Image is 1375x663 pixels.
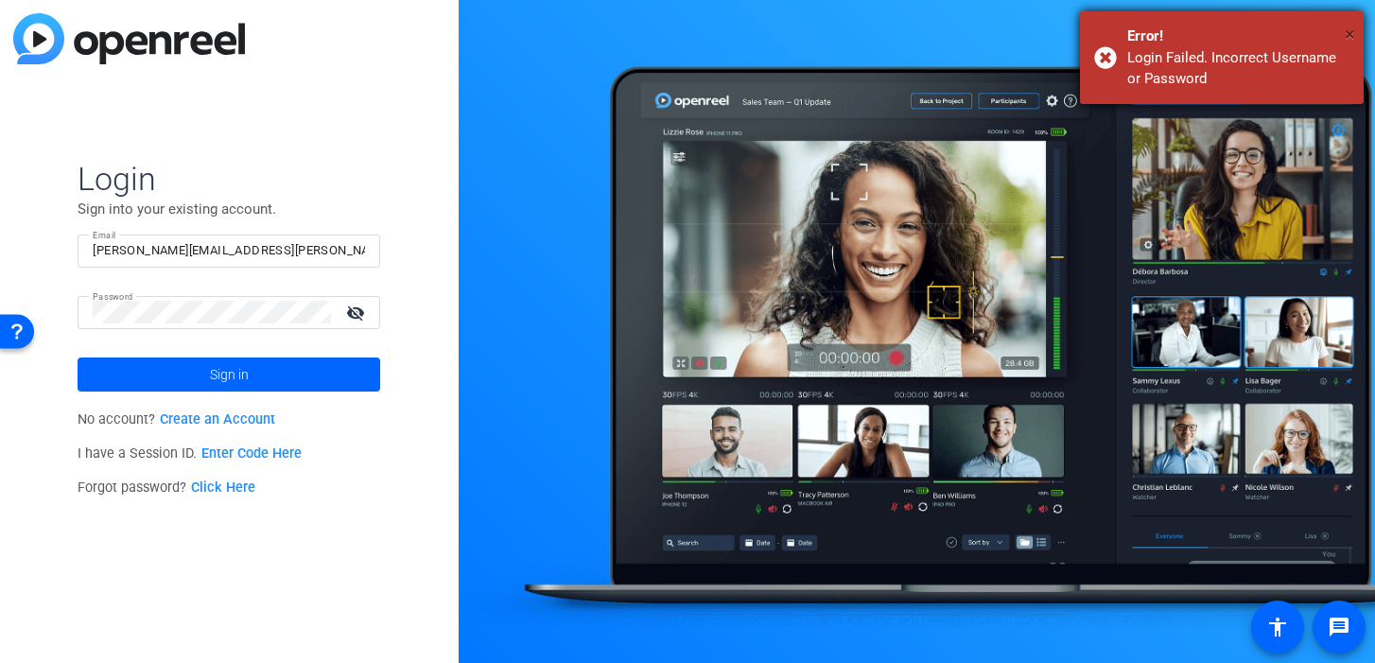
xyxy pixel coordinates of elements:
[335,299,380,326] mat-icon: visibility_off
[1266,616,1289,638] mat-icon: accessibility
[78,480,255,496] span: Forgot password?
[78,358,380,392] button: Sign in
[1328,616,1350,638] mat-icon: message
[78,159,380,199] span: Login
[93,291,133,302] mat-label: Password
[93,230,116,240] mat-label: Email
[1127,47,1349,90] div: Login Failed. Incorrect Username or Password
[1127,26,1349,47] div: Error!
[201,445,302,462] a: Enter Code Here
[93,239,365,262] input: Enter Email Address
[78,445,302,462] span: I have a Session ID.
[1345,20,1355,48] button: Close
[210,351,249,398] span: Sign in
[191,480,255,496] a: Click Here
[13,13,245,64] img: blue-gradient.svg
[78,199,380,219] p: Sign into your existing account.
[1345,23,1355,45] span: ×
[160,411,275,427] a: Create an Account
[78,411,275,427] span: No account?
